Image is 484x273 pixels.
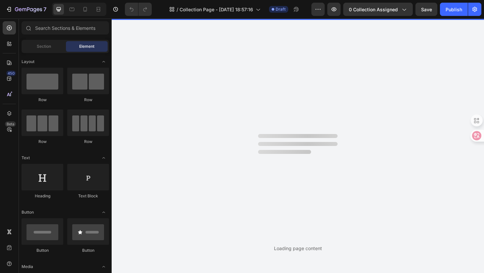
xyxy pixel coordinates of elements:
[98,153,109,163] span: Toggle open
[22,193,63,199] div: Heading
[79,43,94,49] span: Element
[274,245,322,252] div: Loading page content
[98,207,109,218] span: Toggle open
[22,97,63,103] div: Row
[180,6,253,13] span: Collection Page - [DATE] 18:57:16
[37,43,51,49] span: Section
[98,261,109,272] span: Toggle open
[67,97,109,103] div: Row
[343,3,413,16] button: 0 collection assigned
[67,193,109,199] div: Text Block
[440,3,468,16] button: Publish
[421,7,432,12] span: Save
[446,6,462,13] div: Publish
[22,139,63,145] div: Row
[22,209,34,215] span: Button
[22,247,63,253] div: Button
[22,59,34,65] span: Layout
[349,6,398,13] span: 0 collection assigned
[22,155,30,161] span: Text
[67,139,109,145] div: Row
[415,3,437,16] button: Save
[177,6,178,13] span: /
[5,121,16,127] div: Beta
[43,5,46,13] p: 7
[125,3,152,16] div: Undo/Redo
[3,3,49,16] button: 7
[67,247,109,253] div: Button
[276,6,286,12] span: Draft
[22,264,33,270] span: Media
[98,56,109,67] span: Toggle open
[22,21,109,34] input: Search Sections & Elements
[6,71,16,76] div: 450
